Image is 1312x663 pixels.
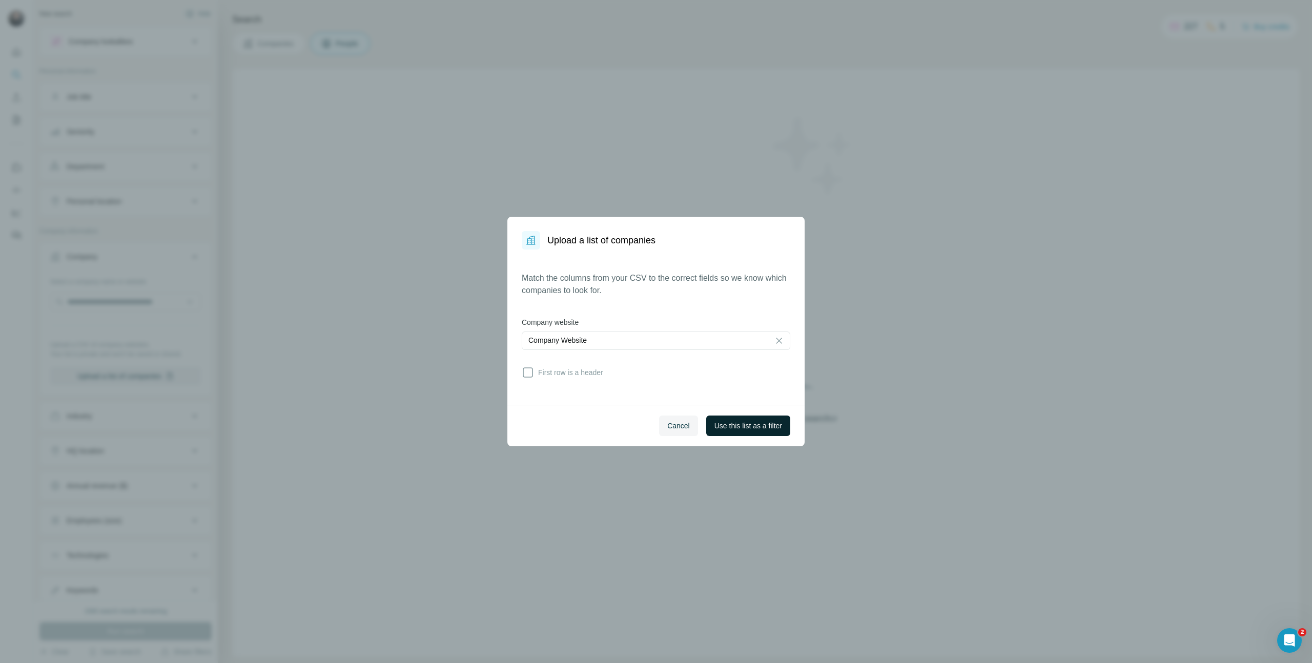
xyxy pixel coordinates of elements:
button: Use this list as a filter [706,416,790,436]
span: First row is a header [534,367,603,378]
span: 2 [1298,628,1306,636]
p: Company Website [528,335,587,345]
span: Cancel [667,421,690,431]
h1: Upload a list of companies [547,233,655,247]
span: Use this list as a filter [714,421,782,431]
label: Company website [522,317,790,327]
p: Match the columns from your CSV to the correct fields so we know which companies to look for. [522,272,790,297]
button: Cancel [659,416,698,436]
iframe: Intercom live chat [1277,628,1302,653]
